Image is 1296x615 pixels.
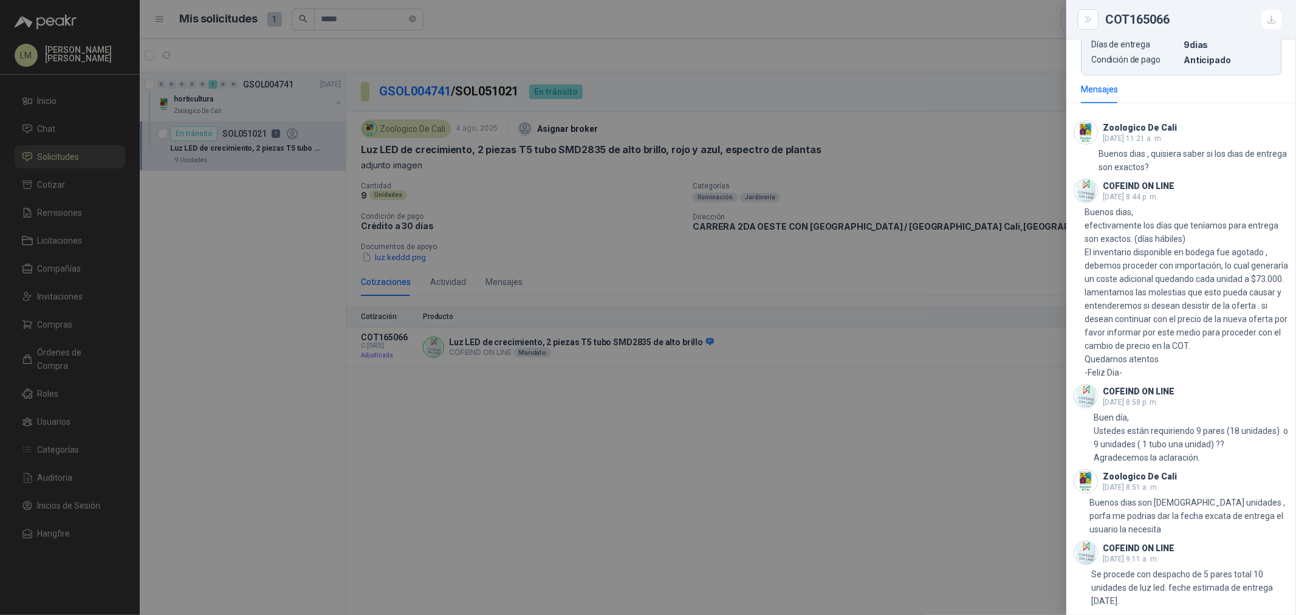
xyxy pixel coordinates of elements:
h3: COFEIND ON LINE [1103,183,1174,190]
img: Company Logo [1074,385,1097,408]
div: COT165066 [1105,10,1281,29]
p: Se procede con despacho de 5 pares total 10 unidades de luz led. feche estimada de entrega [DATE]. [1092,568,1289,608]
span: [DATE] 8:44 p. m. [1103,193,1158,201]
span: [DATE] 11:21 a. m. [1103,134,1163,143]
h3: Zoologico De Cali [1103,473,1177,480]
img: Company Logo [1074,179,1097,202]
span: [DATE] 8:58 p. m. [1103,398,1158,407]
p: Buenos dias son [DEMOGRAPHIC_DATA] unidades , porfa me podrias dar la fecha excata de entrega el ... [1089,496,1289,536]
img: Company Logo [1074,470,1097,493]
button: Close [1081,12,1095,27]
p: Buenos dias, efectivamente los días que teníamos para entrega son exactos. (días hábiles) El inve... [1085,205,1289,379]
p: Buenos dias , quisiera saber si los dias de entrega son exactos? [1099,147,1289,174]
p: Condición de pago [1091,55,1179,65]
h3: COFEIND ON LINE [1103,545,1174,552]
span: [DATE] 8:51 a. m. [1103,483,1159,492]
p: 9 dias [1184,40,1271,50]
img: Company Logo [1074,541,1097,565]
p: Buen día, Ustedes están requiriendo 9 pares (18 unidades) o 9 unidades ( 1 tubo una unidad) ?? Ag... [1094,411,1289,464]
h3: COFEIND ON LINE [1103,388,1174,395]
div: Mensajes [1081,83,1118,96]
p: Anticipado [1184,55,1271,65]
span: [DATE] 9:11 a. m. [1103,555,1159,563]
img: Company Logo [1074,121,1097,144]
p: Días de entrega [1091,40,1179,50]
h3: Zoologico De Cali [1103,125,1177,131]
